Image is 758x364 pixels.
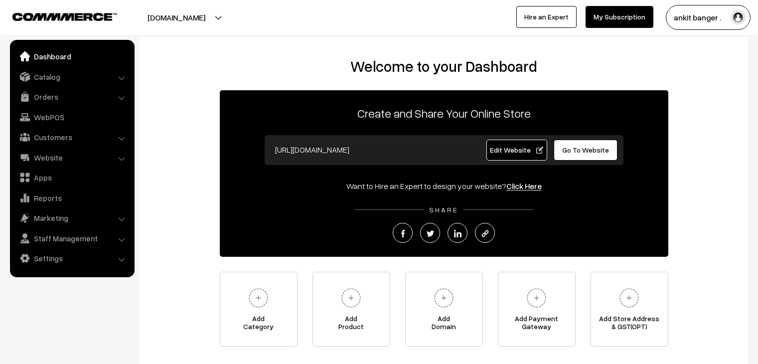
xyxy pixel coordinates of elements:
h2: Welcome to your Dashboard [150,57,738,75]
span: Go To Website [562,146,609,154]
a: Apps [12,169,131,186]
img: user [731,10,746,25]
a: Staff Management [12,229,131,247]
a: Orders [12,88,131,106]
button: ankit banger . [666,5,751,30]
div: Want to Hire an Expert to design your website? [220,180,668,192]
a: Catalog [12,68,131,86]
span: Edit Website [490,146,543,154]
img: plus.svg [337,284,365,312]
a: Add Store Address& GST(OPT) [591,272,668,347]
a: AddProduct [312,272,390,347]
a: Click Here [506,181,542,191]
p: Create and Share Your Online Store [220,104,668,122]
img: plus.svg [615,284,643,312]
a: WebPOS [12,108,131,126]
span: Add Store Address & GST(OPT) [591,315,668,335]
span: SHARE [424,205,463,214]
a: Go To Website [554,140,618,161]
a: Marketing [12,209,131,227]
a: COMMMERCE [12,10,100,22]
a: Add PaymentGateway [498,272,576,347]
a: Website [12,149,131,167]
a: Hire an Expert [516,6,577,28]
a: AddDomain [405,272,483,347]
img: COMMMERCE [12,13,117,20]
a: Dashboard [12,47,131,65]
a: Customers [12,128,131,146]
a: My Subscription [586,6,653,28]
img: plus.svg [245,284,272,312]
span: Add Payment Gateway [498,315,575,335]
a: Edit Website [486,140,547,161]
a: AddCategory [220,272,298,347]
span: Add Category [220,315,297,335]
a: Settings [12,249,131,267]
a: Reports [12,189,131,207]
img: plus.svg [430,284,457,312]
button: [DOMAIN_NAME] [113,5,240,30]
img: plus.svg [523,284,550,312]
span: Add Domain [406,315,482,335]
span: Add Product [313,315,390,335]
